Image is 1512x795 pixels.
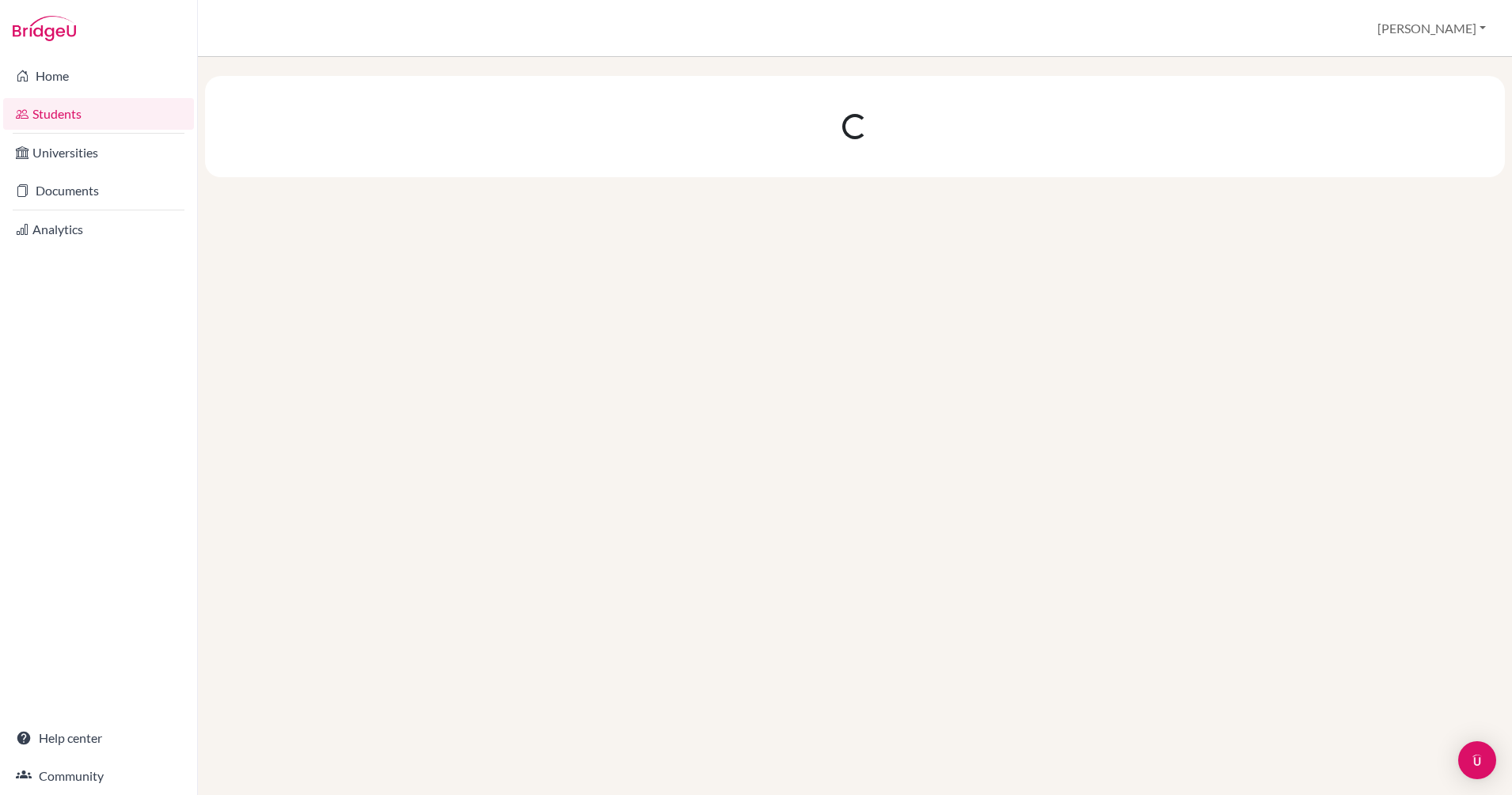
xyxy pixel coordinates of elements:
div: Open Intercom Messenger [1458,741,1496,779]
button: [PERSON_NAME] [1370,13,1493,44]
a: Community [3,760,194,792]
a: Students [3,98,194,130]
a: Universities [3,137,194,168]
a: Documents [3,175,194,206]
img: Bridge-U [13,16,76,41]
a: Help center [3,722,194,754]
a: Analytics [3,214,194,245]
a: Home [3,60,194,92]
